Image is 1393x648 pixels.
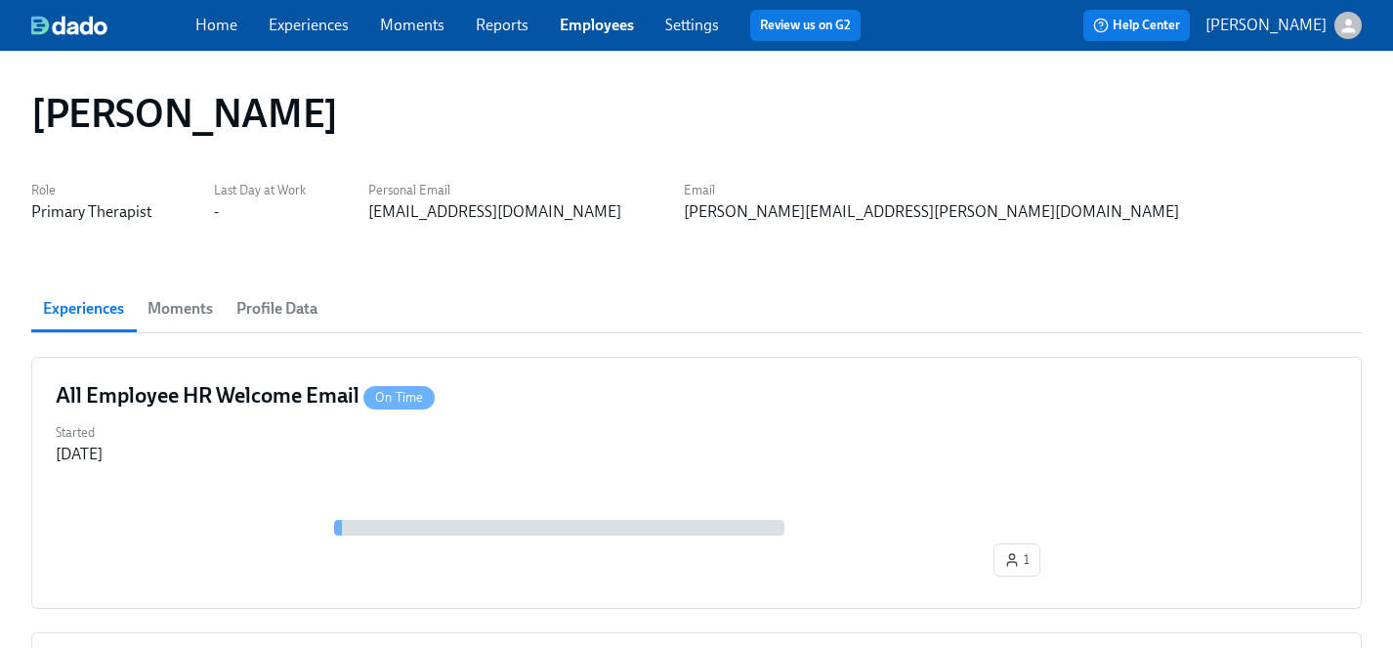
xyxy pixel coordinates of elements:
[560,16,634,34] a: Employees
[56,444,103,465] div: [DATE]
[1205,12,1362,39] button: [PERSON_NAME]
[476,16,528,34] a: Reports
[1083,10,1190,41] button: Help Center
[195,16,237,34] a: Home
[368,201,621,223] div: [EMAIL_ADDRESS][DOMAIN_NAME]
[43,295,124,323] span: Experiences
[214,180,306,201] label: Last Day at Work
[1004,550,1030,570] span: 1
[31,180,151,201] label: Role
[214,201,219,223] div: -
[1205,15,1327,36] p: [PERSON_NAME]
[31,16,107,35] img: dado
[380,16,444,34] a: Moments
[31,16,195,35] a: dado
[993,543,1040,577] button: 1
[236,295,317,323] span: Profile Data
[1093,16,1180,35] span: Help Center
[148,295,213,323] span: Moments
[31,90,338,137] h1: [PERSON_NAME]
[56,422,103,444] label: Started
[56,381,435,410] h4: All Employee HR Welcome Email
[363,390,435,405] span: On Time
[750,10,861,41] button: Review us on G2
[269,16,349,34] a: Experiences
[760,16,851,35] a: Review us on G2
[665,16,719,34] a: Settings
[31,201,151,223] div: Primary Therapist
[684,201,1179,223] div: [PERSON_NAME][EMAIL_ADDRESS][PERSON_NAME][DOMAIN_NAME]
[684,180,1179,201] label: Email
[368,180,621,201] label: Personal Email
